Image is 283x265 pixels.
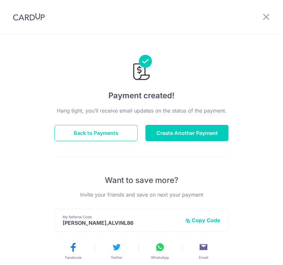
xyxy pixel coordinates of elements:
[13,13,45,21] img: CardUp
[185,217,220,223] button: Copy Code
[55,90,228,102] h4: Payment created!
[241,246,277,262] iframe: Opens a widget where you can find more information
[145,125,228,141] button: Create Another Payment
[55,191,228,199] p: Invite your friends and save on next your payment
[63,220,180,226] p: [PERSON_NAME],ALVINL86
[65,255,81,260] span: Facebook
[199,255,208,260] span: Email
[141,242,179,260] button: WhatsApp
[111,255,122,260] span: Twitter
[54,242,92,260] button: Facebook
[63,214,180,220] p: My Referral Code
[184,242,223,260] button: Email
[55,107,228,114] p: Hang tight, you’ll receive email updates on the status of the payment.
[151,255,169,260] span: WhatsApp
[55,125,138,141] button: Back to Payments
[131,55,152,82] img: Payments
[55,175,228,186] p: Want to save more?
[97,242,136,260] button: Twitter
